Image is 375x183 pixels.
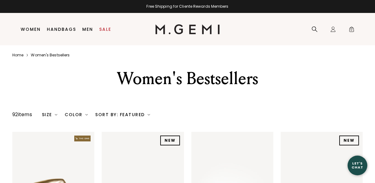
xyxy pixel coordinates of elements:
[55,113,57,116] img: chevron-down.svg
[65,112,88,117] div: Color
[42,112,58,117] div: Size
[82,27,93,32] a: Men
[339,136,359,145] div: NEW
[348,161,367,169] div: Let's Chat
[99,27,111,32] a: Sale
[160,136,180,145] div: NEW
[12,111,32,118] div: 92 items
[74,136,91,141] img: The One tag
[148,113,150,116] img: chevron-down.svg
[85,113,88,116] img: chevron-down.svg
[73,67,302,90] div: Women's Bestsellers
[155,24,220,34] img: M.Gemi
[349,27,355,34] span: 0
[47,27,76,32] a: Handbags
[12,53,23,58] a: Home
[31,53,70,58] a: Women's bestsellers
[95,112,150,117] div: Sort By: Featured
[21,27,41,32] a: Women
